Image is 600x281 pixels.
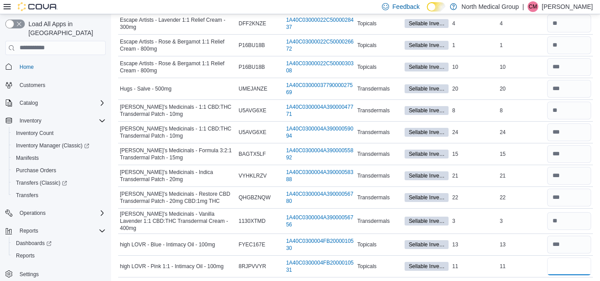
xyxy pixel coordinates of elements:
[450,192,498,203] div: 22
[409,107,445,115] span: Sellable Inventory
[405,262,449,271] span: Sellable Inventory
[409,20,445,28] span: Sellable Inventory
[409,241,445,249] span: Sellable Inventory
[16,179,67,186] span: Transfers (Classic)
[450,83,498,94] div: 20
[286,60,354,74] a: 1A40C03000022C5000030308
[238,42,265,49] span: P16BU18B
[357,218,389,225] span: Transdermals
[16,98,106,108] span: Catalog
[357,172,389,179] span: Transdermals
[16,79,106,91] span: Customers
[409,85,445,93] span: Sellable Inventory
[405,106,449,115] span: Sellable Inventory
[357,20,376,27] span: Topicals
[9,139,109,152] a: Inventory Manager (Classic)
[450,239,498,250] div: 13
[498,62,545,72] div: 10
[409,217,445,225] span: Sellable Inventory
[2,79,109,91] button: Customers
[120,38,235,52] span: Escape Artists - Rose & Bergamot 1:1 Relief Cream - 800mg
[405,193,449,202] span: Sellable Inventory
[498,40,545,51] div: 1
[405,84,449,93] span: Sellable Inventory
[2,60,109,73] button: Home
[16,62,37,72] a: Home
[450,18,498,29] div: 4
[409,41,445,49] span: Sellable Inventory
[286,103,354,118] a: 1A40C0300004A39000047771
[12,165,60,176] a: Purchase Orders
[16,226,42,236] button: Reports
[405,150,449,158] span: Sellable Inventory
[238,172,266,179] span: VYHKLRZV
[450,40,498,51] div: 1
[18,2,58,11] img: Cova
[120,125,235,139] span: [PERSON_NAME]'s Medicinals - 1:1 CBD:THC Transdermal Patch - 10mg
[238,107,266,114] span: U5AVG6XE
[498,192,545,203] div: 22
[16,269,42,280] a: Settings
[9,189,109,202] button: Transfers
[498,127,545,138] div: 24
[16,208,106,218] span: Operations
[9,127,109,139] button: Inventory Count
[405,240,449,249] span: Sellable Inventory
[286,38,354,52] a: 1A40C03000022C5000026672
[450,170,498,181] div: 21
[9,237,109,249] a: Dashboards
[238,241,265,248] span: FYEC167E
[357,42,376,49] span: Topicals
[2,97,109,109] button: Catalog
[450,62,498,72] div: 10
[409,128,445,136] span: Sellable Inventory
[357,129,389,136] span: Transdermals
[529,1,537,12] span: CM
[9,249,109,262] button: Reports
[286,190,354,205] a: 1A40C0300004A39000056780
[357,194,389,201] span: Transdermals
[12,238,106,249] span: Dashboards
[120,60,235,74] span: Escape Artists - Rose & Bergamot 1:1 Relief Cream - 800mg
[120,147,235,161] span: [PERSON_NAME]'s Medicinals - Formula 3:2:1 Transdermal Patch - 15mg
[12,165,106,176] span: Purchase Orders
[405,217,449,226] span: Sellable Inventory
[427,2,445,12] input: Dark Mode
[238,218,266,225] span: 1130XTMD
[2,267,109,280] button: Settings
[542,1,593,12] p: [PERSON_NAME]
[120,85,171,92] span: Hugs - Salve - 500mg
[12,128,106,139] span: Inventory Count
[20,271,39,278] span: Settings
[12,128,57,139] a: Inventory Count
[16,154,39,162] span: Manifests
[498,239,545,250] div: 13
[20,227,38,234] span: Reports
[286,259,354,273] a: 1A40C0300004FB2000010531
[357,241,376,248] span: Topicals
[12,190,42,201] a: Transfers
[405,41,449,50] span: Sellable Inventory
[498,216,545,226] div: 3
[20,117,41,124] span: Inventory
[450,216,498,226] div: 3
[238,150,266,158] span: BAGTX5LF
[120,263,223,270] span: high LOVR - Pink 1:1 - Intimacy Oil - 100mg
[9,152,109,164] button: Manifests
[286,125,354,139] a: 1A40C0300004A39000059094
[120,169,235,183] span: [PERSON_NAME]'s Medicinals - Indica Transdermal Patch - 20mg
[16,80,49,91] a: Customers
[16,208,49,218] button: Operations
[12,178,71,188] a: Transfers (Classic)
[357,85,389,92] span: Transdermals
[2,225,109,237] button: Reports
[120,210,235,232] span: [PERSON_NAME]'s Medicinals - Vanilla Lavender 1:1 CBD:THC Transdermal Cream - 400mg
[409,262,445,270] span: Sellable Inventory
[120,190,235,205] span: [PERSON_NAME]'s Medicinals - Restore CBD Transdermal Patch - 20mg CBD:1mg THC
[498,18,545,29] div: 4
[409,172,445,180] span: Sellable Inventory
[357,63,376,71] span: Topicals
[16,192,38,199] span: Transfers
[20,63,34,71] span: Home
[16,252,35,259] span: Reports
